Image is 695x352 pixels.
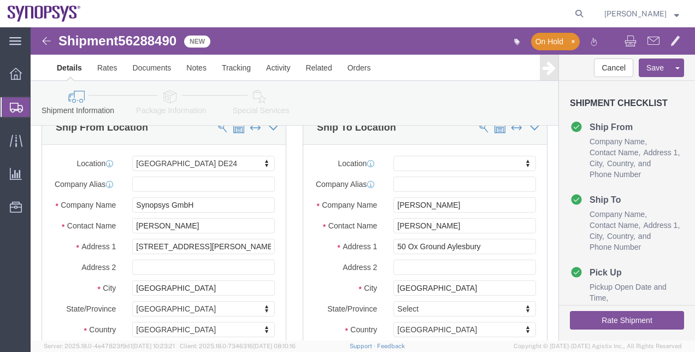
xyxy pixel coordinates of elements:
[514,342,682,351] span: Copyright © [DATE]-[DATE] Agistix Inc., All Rights Reserved
[44,343,175,349] span: Server: 2025.18.0-4e47823f9d1
[350,343,377,349] a: Support
[604,7,680,20] button: [PERSON_NAME]
[31,27,695,341] iframe: FS Legacy Container
[132,343,175,349] span: [DATE] 10:23:21
[604,8,667,20] span: Rachelle Varela
[377,343,405,349] a: Feedback
[180,343,296,349] span: Client: 2025.18.0-7346316
[8,5,81,22] img: logo
[253,343,296,349] span: [DATE] 08:10:16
